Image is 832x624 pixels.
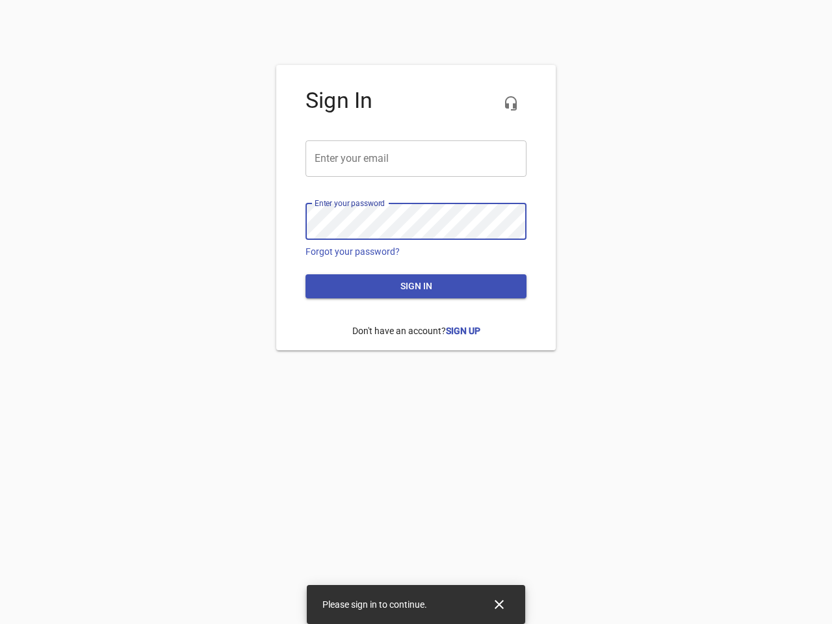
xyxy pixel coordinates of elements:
button: Close [484,589,515,620]
a: Sign Up [446,326,480,336]
button: Sign in [305,274,526,298]
p: Don't have an account? [305,315,526,348]
iframe: Chat [548,146,822,614]
span: Please sign in to continue. [322,599,427,610]
a: Forgot your password? [305,246,400,257]
span: Sign in [316,278,516,294]
h4: Sign In [305,88,526,114]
